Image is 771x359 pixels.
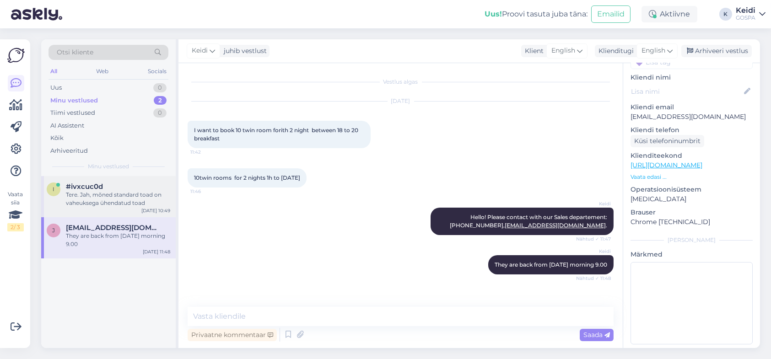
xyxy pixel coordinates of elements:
[631,185,753,194] p: Operatsioonisüsteem
[631,236,753,244] div: [PERSON_NAME]
[583,331,610,339] span: Saada
[591,5,631,23] button: Emailid
[192,46,208,56] span: Keidi
[7,190,24,231] div: Vaata siia
[631,217,753,227] p: Chrome [TECHNICAL_ID]
[220,46,267,56] div: juhib vestlust
[153,108,167,118] div: 0
[631,135,704,147] div: Küsi telefoninumbrit
[450,214,609,229] span: Hello! Please contact with our Sales departement: [PHONE_NUMBER], .
[50,83,62,92] div: Uus
[576,275,611,282] span: Nähtud ✓ 11:48
[66,191,170,207] div: Tere. Jah, mõned standard toad on vaheuksega ühendatud toad
[505,222,606,229] a: [EMAIL_ADDRESS][DOMAIN_NAME]
[50,134,64,143] div: Kõik
[53,186,54,193] span: i
[57,48,93,57] span: Otsi kliente
[631,173,753,181] p: Vaata edasi ...
[52,227,55,234] span: j
[194,127,361,142] span: I want to book 10 twin room forith 2 night between 18 to 20 breakfast
[66,224,161,232] span: jan.gustav@inbox.lv
[631,73,753,82] p: Kliendi nimi
[50,96,98,105] div: Minu vestlused
[190,188,225,195] span: 11:46
[681,45,752,57] div: Arhiveeri vestlus
[188,78,614,86] div: Vestlus algas
[188,97,614,105] div: [DATE]
[153,83,167,92] div: 0
[631,250,753,259] p: Märkmed
[736,7,766,21] a: KeidiGOSPA
[141,207,170,214] div: [DATE] 10:49
[719,8,732,21] div: K
[188,329,277,341] div: Privaatne kommentaar
[7,47,25,64] img: Askly Logo
[495,261,607,268] span: They are back from [DATE] morning 9.00
[485,10,502,18] b: Uus!
[194,174,300,181] span: 10twin rooms for 2 nights 1h to [DATE]
[631,208,753,217] p: Brauser
[66,232,170,248] div: They are back from [DATE] morning 9.00
[631,125,753,135] p: Kliendi telefon
[50,146,88,155] div: Arhiveeritud
[631,102,753,112] p: Kliendi email
[66,182,103,191] span: #ivxcuc0d
[190,149,225,155] span: 11:42
[88,162,129,171] span: Minu vestlused
[642,6,697,22] div: Aktiivne
[631,86,742,96] input: Lisa nimi
[551,46,575,56] span: English
[736,14,755,21] div: GOSPA
[143,248,170,255] div: [DATE] 11:48
[49,65,59,77] div: All
[631,194,753,204] p: [MEDICAL_DATA]
[577,200,611,207] span: Keidi
[50,108,95,118] div: Tiimi vestlused
[7,223,24,231] div: 2 / 3
[631,151,753,161] p: Klienditeekond
[642,46,665,56] span: English
[631,161,702,169] a: [URL][DOMAIN_NAME]
[577,248,611,255] span: Keidi
[595,46,634,56] div: Klienditugi
[631,112,753,122] p: [EMAIL_ADDRESS][DOMAIN_NAME]
[50,121,84,130] div: AI Assistent
[576,236,611,242] span: Nähtud ✓ 11:47
[146,65,168,77] div: Socials
[154,96,167,105] div: 2
[485,9,588,20] div: Proovi tasuta juba täna:
[521,46,544,56] div: Klient
[95,65,111,77] div: Web
[736,7,755,14] div: Keidi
